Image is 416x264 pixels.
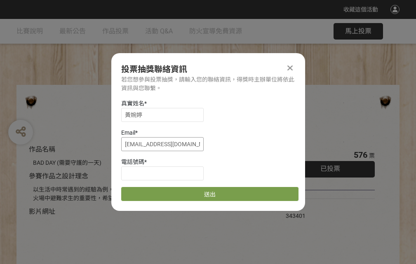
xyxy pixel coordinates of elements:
span: 576 [354,150,367,160]
button: 送出 [121,187,298,201]
a: 最新公告 [59,19,86,44]
iframe: Facebook Share [308,203,349,211]
span: 作品投票 [102,27,129,35]
div: 若您想參與投票抽獎，請輸入您的聯絡資訊，得獎時主辦單位將依此資訊與您聯繫。 [121,75,295,93]
a: 作品投票 [102,19,129,44]
a: 防火宣導免費資源 [189,19,242,44]
span: 最新公告 [59,27,86,35]
span: 比賽說明 [16,27,43,35]
a: 比賽說明 [16,19,43,44]
span: 防火宣導免費資源 [189,27,242,35]
span: 影片網址 [29,208,55,215]
a: 活動 Q&A [145,19,173,44]
span: 活動 Q&A [145,27,173,35]
span: Email [121,129,135,136]
span: 收藏這個活動 [343,6,378,13]
div: BAD DAY (需要守護的一天) [33,159,261,167]
span: 真實姓名 [121,100,144,107]
div: 以生活中時常遇到的經驗為例，透過對比的方式宣傳住宅用火災警報器、家庭逃生計畫及火場中避難求生的重要性，希望透過趣味的短影音讓更多人認識到更多的防火觀念。 [33,185,261,203]
button: 馬上投票 [334,23,383,40]
span: 票 [369,152,375,159]
span: 參賽作品之設計理念 [29,172,88,180]
div: 投票抽獎聯絡資訊 [121,63,295,75]
span: 作品名稱 [29,145,55,153]
span: 電話號碼 [121,159,144,165]
span: 已投票 [320,165,340,173]
span: 馬上投票 [345,27,371,35]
